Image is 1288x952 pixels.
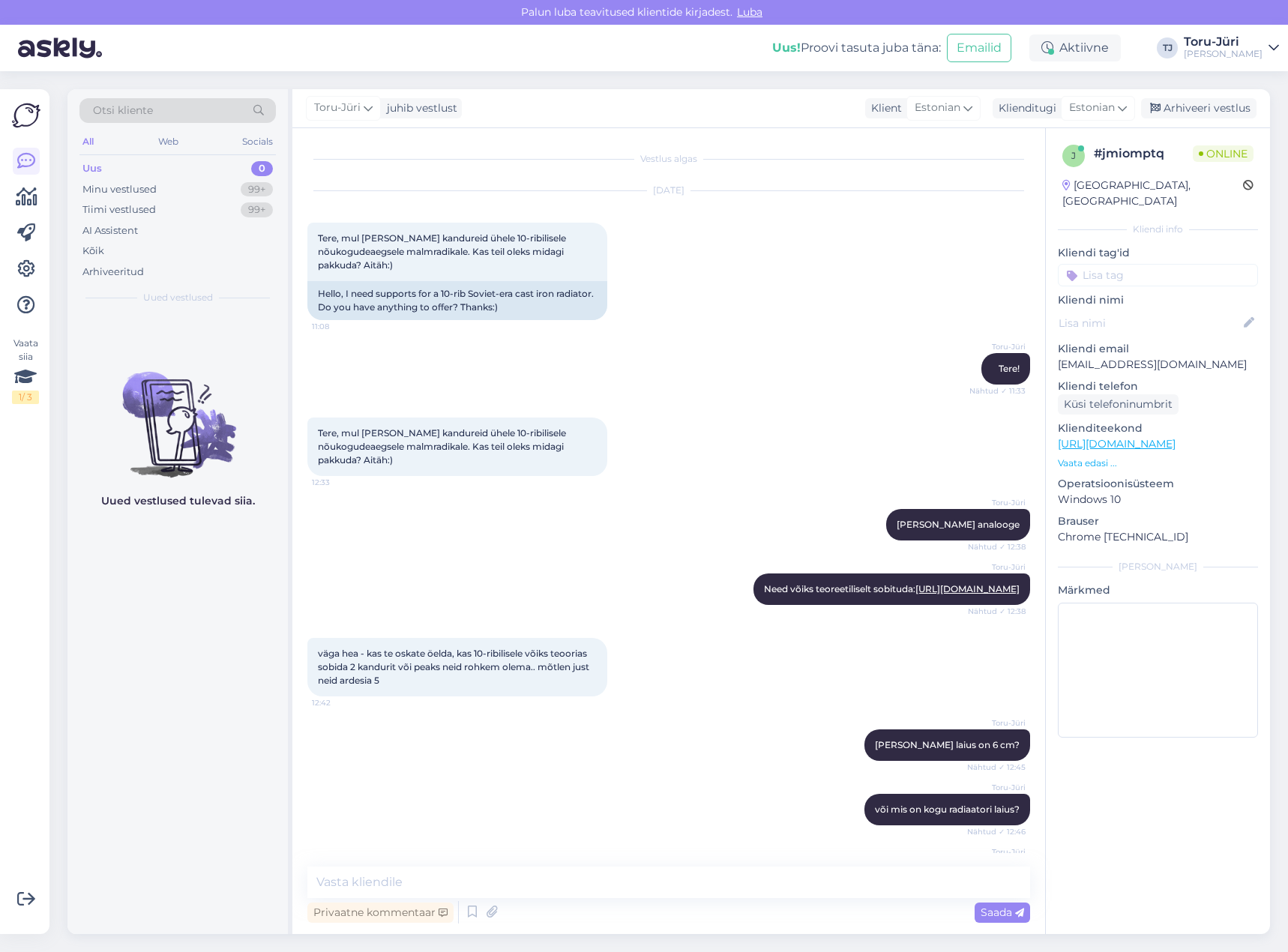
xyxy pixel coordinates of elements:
[897,519,1020,530] span: [PERSON_NAME] analooge
[1184,48,1263,60] div: [PERSON_NAME]
[1184,36,1279,60] a: Toru-Jüri[PERSON_NAME]
[915,100,960,116] span: Estonian
[993,100,1056,116] div: Klienditugi
[969,782,1026,793] span: Toru-Jüri
[875,804,1020,815] span: või mis on kogu radiaatori laius?
[314,100,361,116] span: Toru-Jüri
[1193,145,1254,162] span: Online
[307,152,1030,166] div: Vestlus algas
[772,40,801,55] b: Uus!
[969,717,1026,729] span: Toru-Jüri
[1157,37,1178,58] div: TJ
[1058,245,1258,261] p: Kliendi tag'id
[1058,560,1258,573] div: [PERSON_NAME]
[307,184,1030,197] div: [DATE]
[1058,582,1258,598] p: Märkmed
[875,739,1020,750] span: [PERSON_NAME] laius on 6 cm?
[318,427,568,466] span: Tere, mul [PERSON_NAME] kandureid ühele 10-ribilisele nõukogudeaegsele malmradikale. Kas teil ole...
[947,34,1011,62] button: Emailid
[1059,315,1241,331] input: Lisa nimi
[82,161,102,176] div: Uus
[772,39,941,57] div: Proovi tasuta juba täna:
[241,202,273,217] div: 99+
[82,244,104,259] div: Kõik
[969,385,1026,397] span: Nähtud ✓ 11:33
[1058,513,1258,529] p: Brauser
[1069,100,1115,116] span: Estonian
[967,826,1026,837] span: Nähtud ✓ 12:46
[1058,457,1258,470] p: Vaata edasi ...
[999,363,1020,374] span: Tere!
[155,132,181,151] div: Web
[968,606,1026,617] span: Nähtud ✓ 12:38
[82,202,156,217] div: Tiimi vestlused
[1058,437,1176,451] a: [URL][DOMAIN_NAME]
[318,232,568,271] span: Tere, mul [PERSON_NAME] kandureid ühele 10-ribilisele nõukogudeaegsele malmradikale. Kas teil ole...
[1184,36,1263,48] div: Toru-Jüri
[241,182,273,197] div: 99+
[1058,379,1258,394] p: Kliendi telefon
[732,5,767,19] span: Luba
[381,100,457,116] div: juhib vestlust
[143,291,213,304] span: Uued vestlused
[312,321,368,332] span: 11:08
[915,583,1020,594] a: [URL][DOMAIN_NAME]
[93,103,153,118] span: Otsi kliente
[312,477,368,488] span: 12:33
[1071,150,1076,161] span: j
[1141,98,1257,118] div: Arhiveeri vestlus
[312,697,368,708] span: 12:42
[1029,34,1121,61] div: Aktiivne
[82,223,138,238] div: AI Assistent
[1058,394,1179,415] div: Küsi telefoninumbrit
[318,648,592,686] span: väga hea - kas te oskate öelda, kas 10-ribilisele võiks teoorias sobida 2 kandurit või peaks neid...
[969,497,1026,508] span: Toru-Jüri
[1058,492,1258,507] p: Windows 10
[865,100,902,116] div: Klient
[969,846,1026,858] span: Toru-Jüri
[1058,341,1258,357] p: Kliendi email
[82,182,157,197] div: Minu vestlused
[12,391,39,404] div: 1 / 3
[1058,476,1258,492] p: Operatsioonisüsteem
[101,493,255,509] p: Uued vestlused tulevad siia.
[1094,145,1193,163] div: # jmiomptq
[12,101,40,130] img: Askly Logo
[79,132,97,151] div: All
[307,281,607,320] div: Hello, I need supports for a 10-rib Soviet-era cast iron radiator. Do you have anything to offer?...
[82,265,144,280] div: Arhiveeritud
[981,906,1024,919] span: Saada
[969,561,1026,573] span: Toru-Jüri
[1058,529,1258,545] p: Chrome [TECHNICAL_ID]
[67,345,288,480] img: No chats
[968,541,1026,552] span: Nähtud ✓ 12:38
[1058,264,1258,286] input: Lisa tag
[764,583,1020,594] span: Need võiks teoreetiliselt sobituda:
[1058,421,1258,436] p: Klienditeekond
[251,161,273,176] div: 0
[239,132,276,151] div: Socials
[1062,178,1243,209] div: [GEOGRAPHIC_DATA], [GEOGRAPHIC_DATA]
[1058,357,1258,373] p: [EMAIL_ADDRESS][DOMAIN_NAME]
[1058,223,1258,236] div: Kliendi info
[967,762,1026,773] span: Nähtud ✓ 12:45
[12,337,39,404] div: Vaata siia
[969,341,1026,352] span: Toru-Jüri
[307,903,454,923] div: Privaatne kommentaar
[1058,292,1258,308] p: Kliendi nimi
